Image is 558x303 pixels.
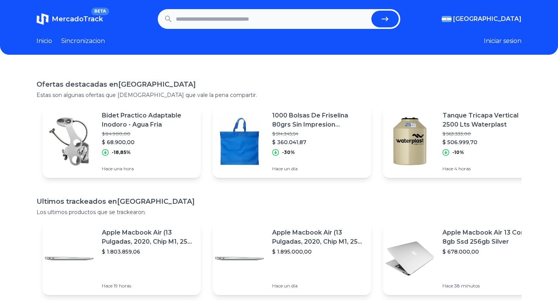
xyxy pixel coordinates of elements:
[102,283,195,289] p: Hace 19 horas
[442,111,535,129] p: Tanque Tricapa Vertical 2500 Lts Waterplast
[272,131,365,137] p: $ 514.345,54
[452,149,464,155] p: -10%
[442,131,535,137] p: $ 563.333,00
[383,222,541,295] a: Featured imageApple Macbook Air 13 Core I5 8gb Ssd 256gb Silver$ 678.000,00Hace 38 minutos
[272,111,365,129] p: 1000 Bolsas De Friselina 80grs Sin Impresion 40x45x10cm
[442,14,522,24] button: [GEOGRAPHIC_DATA]
[102,131,195,137] p: $ 84.900,00
[52,15,103,23] span: MercadoTrack
[442,228,535,246] p: Apple Macbook Air 13 Core I5 8gb Ssd 256gb Silver
[102,138,195,146] p: $ 68.900,00
[61,36,105,46] a: Sincronizacion
[102,248,195,255] p: $ 1.803.859,06
[383,232,436,285] img: Featured image
[43,115,96,168] img: Featured image
[442,16,452,22] img: Argentina
[36,79,522,90] h1: Ofertas destacadas en [GEOGRAPHIC_DATA]
[442,283,535,289] p: Hace 38 minutos
[442,248,535,255] p: $ 678.000,00
[484,36,522,46] button: Iniciar sesion
[43,222,201,295] a: Featured imageApple Macbook Air (13 Pulgadas, 2020, Chip M1, 256 Gb De Ssd, 8 Gb De Ram) - Plata$...
[36,91,522,99] p: Estas son algunas ofertas que [DEMOGRAPHIC_DATA] que vale la pena compartir.
[213,232,266,285] img: Featured image
[442,138,535,146] p: $ 506.999,70
[91,8,109,15] span: BETA
[453,14,522,24] span: [GEOGRAPHIC_DATA]
[102,111,195,129] p: Bidet Practico Adaptable Inodoro - Agua Fria
[272,228,365,246] p: Apple Macbook Air (13 Pulgadas, 2020, Chip M1, 256 Gb De Ssd, 8 Gb De Ram) - Plata
[102,166,195,172] p: Hace una hora
[102,228,195,246] p: Apple Macbook Air (13 Pulgadas, 2020, Chip M1, 256 Gb De Ssd, 8 Gb De Ram) - Plata
[36,208,522,216] p: Los ultimos productos que se trackearon.
[213,105,371,178] a: Featured image1000 Bolsas De Friselina 80grs Sin Impresion 40x45x10cm$ 514.345,54$ 360.041,87-30%...
[36,13,103,25] a: MercadoTrackBETA
[272,138,365,146] p: $ 360.041,87
[282,149,295,155] p: -30%
[272,248,365,255] p: $ 1.895.000,00
[43,232,96,285] img: Featured image
[213,115,266,168] img: Featured image
[442,166,535,172] p: Hace 4 horas
[213,222,371,295] a: Featured imageApple Macbook Air (13 Pulgadas, 2020, Chip M1, 256 Gb De Ssd, 8 Gb De Ram) - Plata$...
[272,166,365,172] p: Hace un día
[112,149,131,155] p: -18,85%
[383,105,541,178] a: Featured imageTanque Tricapa Vertical 2500 Lts Waterplast$ 563.333,00$ 506.999,70-10%Hace 4 horas
[36,36,52,46] a: Inicio
[272,283,365,289] p: Hace un día
[43,105,201,178] a: Featured imageBidet Practico Adaptable Inodoro - Agua Fria$ 84.900,00$ 68.900,00-18,85%Hace una hora
[383,115,436,168] img: Featured image
[36,13,49,25] img: MercadoTrack
[36,196,522,207] h1: Ultimos trackeados en [GEOGRAPHIC_DATA]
